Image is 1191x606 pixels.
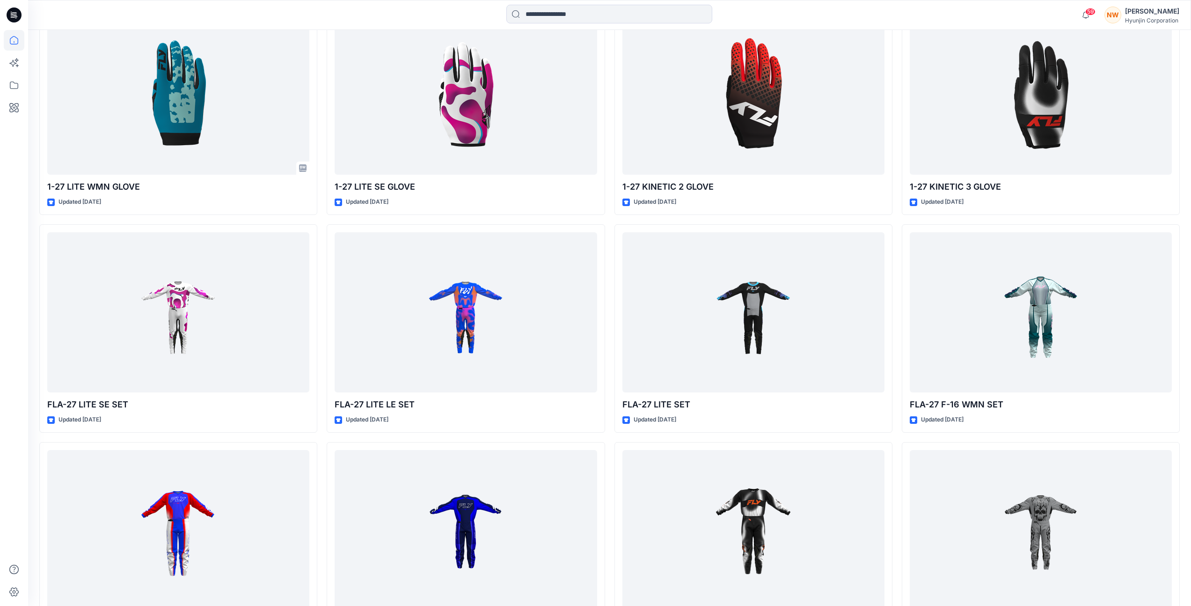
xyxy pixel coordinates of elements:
[1125,6,1179,17] div: [PERSON_NAME]
[921,415,964,425] p: Updated [DATE]
[921,197,964,207] p: Updated [DATE]
[1125,17,1179,24] div: Hyunjin Corporation
[346,197,388,207] p: Updated [DATE]
[58,415,101,425] p: Updated [DATE]
[346,415,388,425] p: Updated [DATE]
[47,398,309,411] p: FLA-27 LITE SE SET
[1085,8,1096,15] span: 59
[58,197,101,207] p: Updated [DATE]
[910,15,1172,175] a: 1-27 KINETIC 3 GLOVE
[634,415,676,425] p: Updated [DATE]
[335,15,597,175] a: 1-27 LITE SE GLOVE
[1104,7,1121,23] div: NW
[622,180,884,193] p: 1-27 KINETIC 2 GLOVE
[335,180,597,193] p: 1-27 LITE SE GLOVE
[622,232,884,393] a: FLA-27 LITE SET
[622,15,884,175] a: 1-27 KINETIC 2 GLOVE
[47,15,309,175] a: 1-27 LITE WMN GLOVE
[634,197,676,207] p: Updated [DATE]
[622,398,884,411] p: FLA-27 LITE SET
[47,232,309,393] a: FLA-27 LITE SE SET
[910,180,1172,193] p: 1-27 KINETIC 3 GLOVE
[335,398,597,411] p: FLA-27 LITE LE SET
[335,232,597,393] a: FLA-27 LITE LE SET
[47,180,309,193] p: 1-27 LITE WMN GLOVE
[910,232,1172,393] a: FLA-27 F-16 WMN SET
[910,398,1172,411] p: FLA-27 F-16 WMN SET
